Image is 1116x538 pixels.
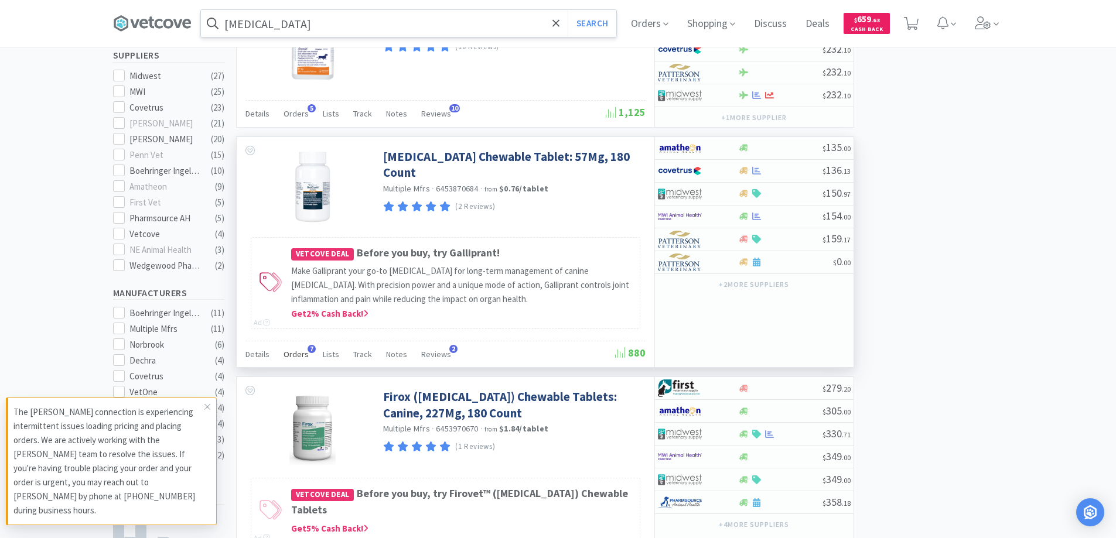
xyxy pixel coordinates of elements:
div: Ad [254,317,270,328]
button: +2more suppliers [713,276,794,293]
img: 67d67680309e4a0bb49a5ff0391dcc42_6.png [658,379,702,397]
span: . 10 [842,68,851,77]
span: 0 [833,255,851,268]
div: ( 3 ) [215,433,224,447]
div: ( 25 ) [211,85,224,99]
span: $ [823,453,826,462]
button: +1more supplier [715,109,792,126]
span: . 00 [842,144,851,153]
div: Penn Vet [129,148,202,162]
span: Orders [284,108,309,119]
div: ( 27 ) [211,69,224,83]
div: ( 4 ) [215,227,224,241]
span: . 10 [842,91,851,100]
span: Notes [386,349,407,359]
input: Search by item, sku, manufacturer, ingredient, size... [201,10,616,37]
span: Lists [323,349,339,359]
span: $ [823,407,826,416]
div: VetOne [129,385,202,399]
span: . 00 [842,213,851,221]
span: · [432,183,434,194]
img: 4dd14cff54a648ac9e977f0c5da9bc2e_5.png [658,185,702,203]
span: Reviews [421,108,451,119]
div: MWI [129,85,202,99]
div: [PERSON_NAME] [129,132,202,146]
span: $ [823,144,826,153]
div: ( 4 ) [215,369,224,383]
div: [PERSON_NAME] [129,116,202,131]
span: Cash Back [851,26,883,34]
span: $ [823,499,826,508]
span: 232 [823,88,851,101]
div: Norbrook [129,338,202,352]
span: 880 [615,346,646,359]
h5: Manufacturers [113,286,224,300]
span: 7 [308,345,316,353]
img: f5e969b455434c6296c6d81ef179fa71_3.png [658,231,702,248]
p: (2 Reviews) [455,201,495,213]
span: $ [823,476,826,485]
span: . 97 [842,190,851,198]
div: Amatheon [129,180,202,194]
h4: Before you buy, try Firovet™ ([MEDICAL_DATA]) Chewable Tablets [291,485,634,519]
div: Vetcove [129,227,202,241]
span: $ [823,190,826,198]
span: 232 [823,65,851,78]
span: . 18 [842,499,851,508]
img: 77fca1acd8b6420a9015268ca798ef17_1.png [658,162,702,180]
div: ( 10 ) [211,164,224,178]
div: Wedgewood Pharmacy [129,259,202,273]
span: $ [823,68,826,77]
span: $ [854,16,857,24]
span: · [432,423,434,434]
span: $ [823,430,826,439]
img: 4dd14cff54a648ac9e977f0c5da9bc2e_5.png [658,471,702,488]
img: f6b2451649754179b5b4e0c70c3f7cb0_2.png [658,208,702,225]
span: . 17 [842,235,851,244]
span: 5 [308,104,316,112]
h5: Suppliers [113,49,224,62]
div: ( 4 ) [215,417,224,431]
span: . 10 [842,46,851,54]
img: f5e969b455434c6296c6d81ef179fa71_3.png [658,253,702,271]
div: ( 4 ) [215,401,224,415]
span: 159 [823,232,851,245]
span: Reviews [421,349,451,359]
p: Make Galliprant your go-to [MEDICAL_DATA] for long-term management of canine [MEDICAL_DATA]. With... [291,264,634,306]
h4: Before you buy, try Galliprant! [291,245,634,262]
span: $ [823,46,826,54]
span: Get 5 % Cash Back! [291,523,368,534]
span: 10 [449,104,460,112]
span: $ [823,167,826,176]
img: 7915dbd3f8974342a4dc3feb8efc1740_58.png [658,494,702,511]
span: 232 [823,42,851,56]
div: ( 4 ) [215,354,224,368]
a: Multiple Mfrs [383,423,430,434]
img: f6b2451649754179b5b4e0c70c3f7cb0_2.png [658,448,702,465]
span: . 13 [842,167,851,176]
div: Open Intercom Messenger [1076,498,1104,526]
span: . 00 [842,453,851,462]
div: Covetrus [129,101,202,115]
span: $ [823,213,826,221]
strong: $1.84 / tablet [499,423,548,434]
span: 349 [823,472,851,486]
div: ( 3 ) [215,243,224,257]
img: 3331a67d23dc422aa21b1ec98afbf632_11.png [658,402,702,420]
img: 3331a67d23dc422aa21b1ec98afbf632_11.png [658,139,702,157]
img: c8511fad3ff54cf0883cba2530d271f5_398301.png [285,149,340,225]
div: ( 23 ) [211,101,224,115]
div: Boehringer Ingelheim [129,164,202,178]
span: · [480,423,483,434]
a: Firox ([MEDICAL_DATA]) Chewable Tablets: Canine, 227Mg, 180 Count [383,389,643,421]
span: 136 [823,163,851,177]
span: $ [823,385,826,393]
div: ( 6 ) [215,338,224,352]
div: Covetrus [129,369,202,383]
span: Get 2 % Cash Back! [291,308,368,319]
span: Vetcove Deal [291,248,354,261]
div: ( 5 ) [215,211,224,225]
span: Track [353,108,372,119]
span: Details [245,108,269,119]
img: 77fca1acd8b6420a9015268ca798ef17_1.png [658,41,702,59]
